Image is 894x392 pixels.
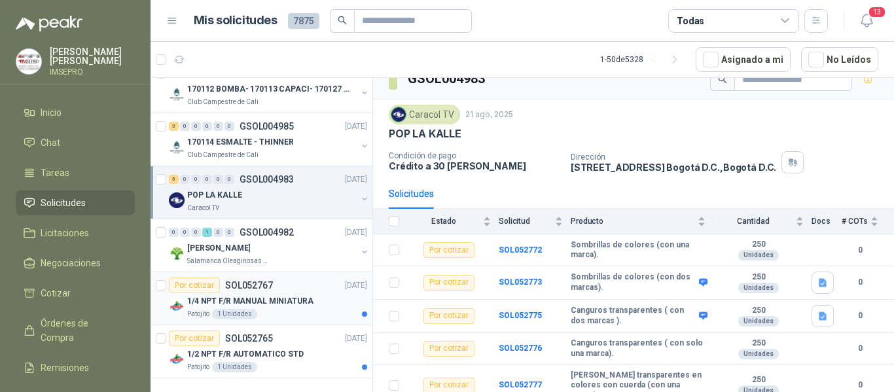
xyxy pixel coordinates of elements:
h1: Mis solicitudes [194,11,277,30]
p: GSOL004986 [240,69,294,78]
span: search [718,75,727,84]
img: Company Logo [391,107,406,122]
p: IMSEPRO [50,68,135,76]
p: Dirección [571,152,776,162]
span: Cotizar [41,286,71,300]
a: Órdenes de Compra [16,311,135,350]
div: 5 [169,175,179,184]
p: Caracol TV [187,203,219,213]
img: Company Logo [169,245,185,261]
span: Inicio [41,105,62,120]
p: Club Campestre de Cali [187,97,259,107]
span: Producto [571,217,695,226]
a: SOL052773 [499,277,542,287]
div: Por cotizar [423,308,474,324]
p: [PERSON_NAME] [PERSON_NAME] [50,47,135,65]
span: 7875 [288,13,319,29]
a: Cotizar [16,281,135,306]
span: Tareas [41,166,69,180]
span: Licitaciones [41,226,89,240]
div: Todas [677,14,704,28]
a: 2 0 0 0 0 0 GSOL004986[DATE] Company Logo170112 BOMBA- 170113 CAPACI- 170127 MOTOR 170119 RClub C... [169,65,370,107]
div: 0 [224,175,234,184]
div: Por cotizar [423,275,474,291]
div: Unidades [738,250,779,260]
p: Salamanca Oleaginosas SAS [187,256,270,266]
a: 3 0 0 0 0 0 GSOL004985[DATE] Company Logo170114 ESMALTE - THINNERClub Campestre de Cali [169,118,370,160]
span: Órdenes de Compra [41,316,122,345]
p: [DATE] [345,120,367,133]
th: Estado [407,209,499,234]
a: Licitaciones [16,221,135,245]
div: 0 [213,228,223,237]
span: Negociaciones [41,256,101,270]
b: 0 [842,310,878,322]
b: Sombrillas de colores (con una marca). [571,240,706,260]
p: 1/2 NPT F/R AUTOMATICO STD [187,348,304,361]
div: 0 [202,175,212,184]
a: SOL052775 [499,311,542,320]
th: # COTs [842,209,894,234]
span: Solicitudes [41,196,86,210]
div: 0 [191,175,201,184]
p: [STREET_ADDRESS] Bogotá D.C. , Bogotá D.C. [571,162,776,173]
b: 0 [842,379,878,391]
div: Por cotizar [423,242,474,258]
b: 0 [842,342,878,355]
a: SOL052776 [499,344,542,353]
div: 1 - 50 de 5328 [600,49,685,70]
th: Docs [812,209,842,234]
th: Cantidad [713,209,812,234]
a: 5 0 0 0 0 0 GSOL004983[DATE] Company LogoPOP LA KALLECaracol TV [169,171,370,213]
img: Company Logo [16,49,41,74]
p: GSOL004983 [240,175,294,184]
img: Logo peakr [16,16,82,31]
span: Solicitud [499,217,552,226]
p: [DATE] [345,226,367,239]
p: POP LA KALLE [389,127,461,141]
th: Producto [571,209,713,234]
b: 0 [842,244,878,257]
div: Solicitudes [389,187,434,201]
b: Canguros transparentes ( con dos marcas ). [571,306,696,326]
b: 250 [713,240,804,250]
div: 0 [180,228,190,237]
a: Por cotizarSOL052765[DATE] Company Logo1/2 NPT F/R AUTOMATICO STDPatojito1 Unidades [151,325,372,378]
p: Condición de pago [389,151,560,160]
div: Unidades [738,316,779,327]
p: POP LA KALLE [187,189,242,202]
b: 250 [713,338,804,349]
span: Cantidad [713,217,793,226]
div: Unidades [738,283,779,293]
a: Negociaciones [16,251,135,276]
p: 170114 ESMALTE - THINNER [187,136,294,149]
span: search [338,16,347,25]
div: 3 [169,122,179,131]
h3: GSOL004983 [408,69,487,89]
p: 21 ago, 2025 [465,109,513,121]
b: 250 [713,375,804,385]
p: 1/4 NPT F/R MANUAL MINIATURA [187,295,313,308]
div: 0 [224,122,234,131]
div: 1 Unidades [212,309,257,319]
a: SOL052777 [499,380,542,389]
span: # COTs [842,217,868,226]
img: Company Logo [169,192,185,208]
a: Chat [16,130,135,155]
b: 250 [713,272,804,283]
div: 0 [180,122,190,131]
div: Por cotizar [169,330,220,346]
p: [DATE] [345,173,367,186]
button: 13 [855,9,878,33]
div: 0 [169,228,179,237]
span: Remisiones [41,361,89,375]
p: [DATE] [345,332,367,345]
div: Caracol TV [389,105,460,124]
a: Tareas [16,160,135,185]
div: 0 [213,122,223,131]
a: SOL052772 [499,245,542,255]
